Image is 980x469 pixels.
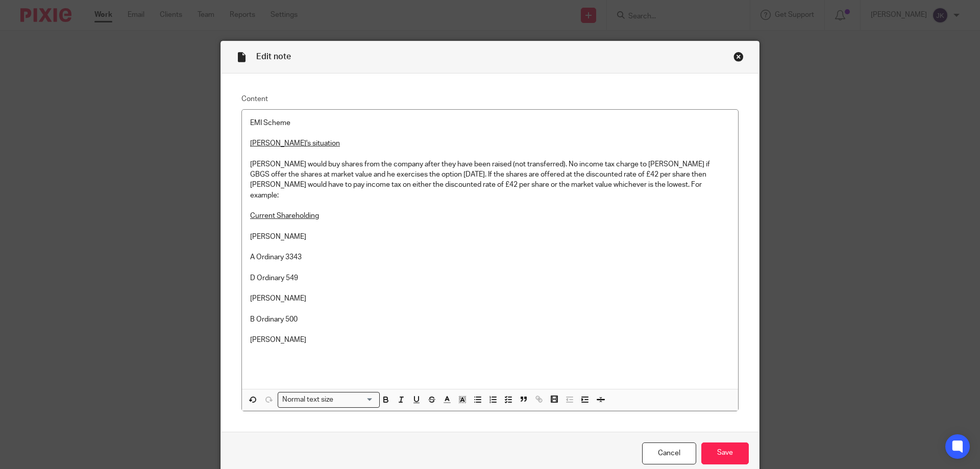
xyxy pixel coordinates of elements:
[250,293,730,304] p: [PERSON_NAME]
[39,60,91,67] div: Domain Overview
[250,140,340,147] u: [PERSON_NAME]'s situation
[113,60,172,67] div: Keywords by Traffic
[642,442,696,464] a: Cancel
[16,16,24,24] img: logo_orange.svg
[28,59,36,67] img: tab_domain_overview_orange.svg
[250,335,730,345] p: [PERSON_NAME]
[278,392,380,408] div: Search for option
[27,27,112,35] div: Domain: [DOMAIN_NAME]
[701,442,749,464] input: Save
[102,59,110,67] img: tab_keywords_by_traffic_grey.svg
[250,232,730,242] p: [PERSON_NAME]
[250,159,730,201] p: [PERSON_NAME] would buy shares from the company after they have been raised (not transferred). No...
[733,52,744,62] div: Close this dialog window
[256,53,291,61] span: Edit note
[16,27,24,35] img: website_grey.svg
[250,118,730,128] p: EMI Scheme
[250,314,730,325] p: B Ordinary 500
[241,94,739,104] label: Content
[280,394,336,405] span: Normal text size
[29,16,50,24] div: v 4.0.25
[337,394,374,405] input: Search for option
[250,212,319,219] u: Current Shareholding
[250,273,730,283] p: D Ordinary 549
[250,252,730,262] p: A Ordinary 3343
